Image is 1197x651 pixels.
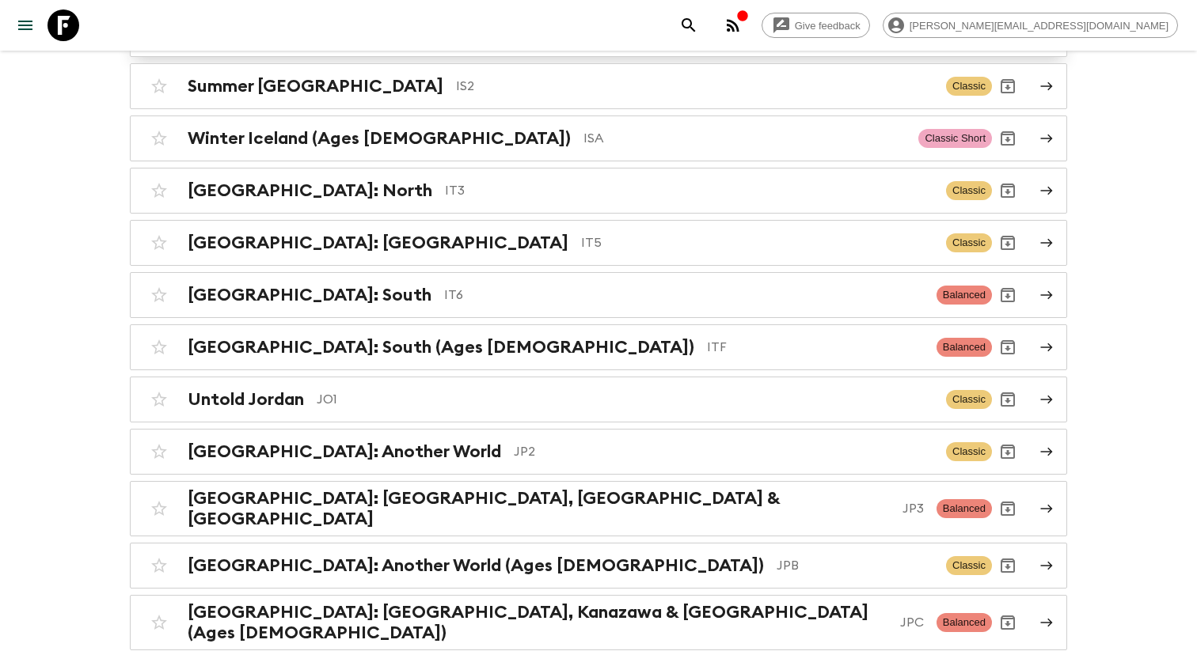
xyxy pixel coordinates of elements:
span: Classic [946,390,992,409]
button: search adventures [673,9,705,41]
p: ITF [707,338,924,357]
button: Archive [992,493,1024,524]
h2: [GEOGRAPHIC_DATA]: North [188,180,432,201]
a: [GEOGRAPHIC_DATA]: [GEOGRAPHIC_DATA], [GEOGRAPHIC_DATA] & [GEOGRAPHIC_DATA]JP3BalancedArchive [130,481,1067,536]
a: [GEOGRAPHIC_DATA]: SouthIT6BalancedArchive [130,272,1067,318]
button: Archive [992,227,1024,259]
span: Give feedback [786,20,869,32]
span: Balanced [937,613,992,632]
span: Classic [946,556,992,575]
p: JPB [777,556,933,575]
h2: [GEOGRAPHIC_DATA]: Another World [188,441,501,462]
a: Untold JordanJO1ClassicArchive [130,377,1067,422]
button: Archive [992,331,1024,363]
a: [GEOGRAPHIC_DATA]: NorthIT3ClassicArchive [130,168,1067,214]
h2: [GEOGRAPHIC_DATA]: [GEOGRAPHIC_DATA], Kanazawa & [GEOGRAPHIC_DATA] (Ages [DEMOGRAPHIC_DATA]) [188,602,887,643]
h2: Untold Jordan [188,389,304,410]
a: Winter Iceland (Ages [DEMOGRAPHIC_DATA])ISAClassic ShortArchive [130,115,1067,161]
span: Classic Short [918,129,992,148]
a: Give feedback [762,13,870,38]
span: Balanced [937,338,992,357]
p: ISA [583,129,906,148]
span: Classic [946,77,992,96]
h2: [GEOGRAPHIC_DATA]: South (Ages [DEMOGRAPHIC_DATA]) [188,337,694,358]
h2: Summer [GEOGRAPHIC_DATA] [188,76,443,97]
h2: [GEOGRAPHIC_DATA]: [GEOGRAPHIC_DATA], [GEOGRAPHIC_DATA] & [GEOGRAPHIC_DATA] [188,488,890,529]
a: [GEOGRAPHIC_DATA]: South (Ages [DEMOGRAPHIC_DATA])ITFBalancedArchive [130,324,1067,370]
h2: [GEOGRAPHIC_DATA]: Another World (Ages [DEMOGRAPHIC_DATA]) [188,555,764,576]
div: [PERSON_NAME][EMAIL_ADDRESS][DOMAIN_NAME] [883,13,1178,38]
span: [PERSON_NAME][EMAIL_ADDRESS][DOMAIN_NAME] [901,20,1177,32]
span: Classic [946,181,992,200]
span: Balanced [937,499,992,518]
a: [GEOGRAPHIC_DATA]: [GEOGRAPHIC_DATA], Kanazawa & [GEOGRAPHIC_DATA] (Ages [DEMOGRAPHIC_DATA])JPCBa... [130,595,1067,650]
button: Archive [992,436,1024,467]
button: Archive [992,123,1024,154]
a: [GEOGRAPHIC_DATA]: Another World (Ages [DEMOGRAPHIC_DATA])JPBClassicArchive [130,543,1067,589]
button: Archive [992,607,1024,638]
p: IT6 [444,286,924,305]
p: JP3 [902,499,924,518]
h2: [GEOGRAPHIC_DATA]: South [188,285,431,305]
p: JP2 [514,442,933,461]
a: [GEOGRAPHIC_DATA]: Another WorldJP2ClassicArchive [130,429,1067,475]
p: IS2 [456,77,933,96]
button: Archive [992,175,1024,206]
p: IT3 [445,181,933,200]
h2: [GEOGRAPHIC_DATA]: [GEOGRAPHIC_DATA] [188,233,568,253]
button: Archive [992,384,1024,415]
a: Summer [GEOGRAPHIC_DATA]IS2ClassicArchive [130,63,1067,109]
p: JPC [900,613,924,632]
button: Archive [992,70,1024,102]
a: [GEOGRAPHIC_DATA]: [GEOGRAPHIC_DATA]IT5ClassicArchive [130,220,1067,266]
span: Balanced [937,286,992,305]
button: menu [9,9,41,41]
button: Archive [992,550,1024,581]
h2: Winter Iceland (Ages [DEMOGRAPHIC_DATA]) [188,128,571,149]
p: JO1 [317,390,933,409]
span: Classic [946,233,992,252]
p: IT5 [581,233,933,252]
span: Classic [946,442,992,461]
button: Archive [992,279,1024,311]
